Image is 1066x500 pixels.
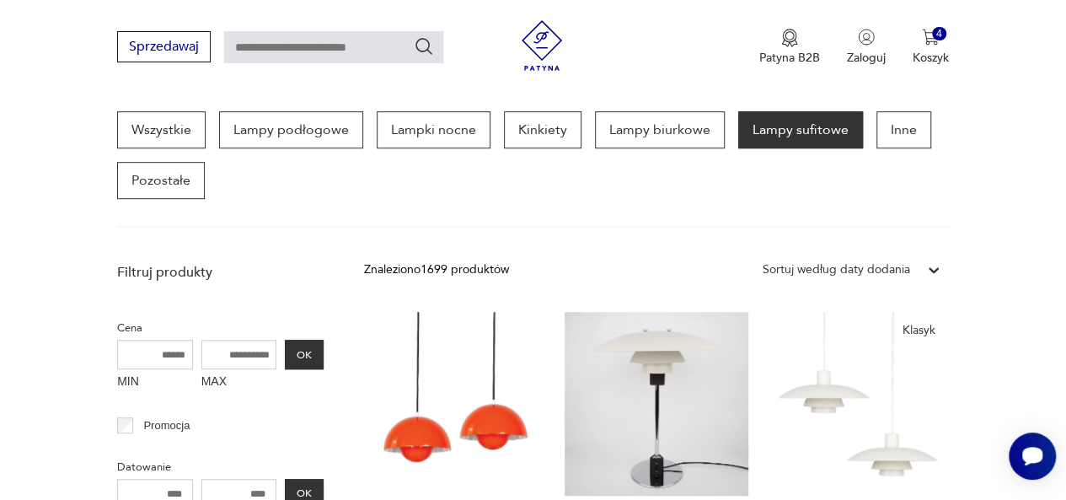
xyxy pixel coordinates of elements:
img: Ikonka użytkownika [858,29,875,46]
p: Koszyk [913,50,949,66]
p: Promocja [143,417,190,435]
a: Lampy biurkowe [595,111,725,148]
a: Inne [876,111,931,148]
p: Zaloguj [847,50,886,66]
a: Sprzedawaj [117,42,211,54]
img: Ikona koszyka [922,29,939,46]
a: Wszystkie [117,111,206,148]
p: Filtruj produkty [117,263,324,282]
button: Zaloguj [847,29,886,66]
p: Cena [117,319,324,337]
button: 4Koszyk [913,29,949,66]
a: Ikona medaluPatyna B2B [759,29,820,66]
button: Sprzedawaj [117,31,211,62]
div: Znaleziono 1699 produktów [364,261,509,279]
a: Lampki nocne [377,111,490,148]
button: Szukaj [414,36,434,56]
label: MIN [117,369,193,396]
img: Ikona medalu [781,29,798,47]
div: Sortuj według daty dodania [763,261,910,279]
div: 4 [932,27,946,41]
a: Pozostałe [117,162,205,199]
iframe: Smartsupp widget button [1009,433,1056,480]
img: Patyna - sklep z meblami i dekoracjami vintage [517,20,567,71]
a: Lampy podłogowe [219,111,363,148]
button: OK [285,340,324,369]
button: Patyna B2B [759,29,820,66]
p: Patyna B2B [759,50,820,66]
a: Kinkiety [504,111,581,148]
p: Datowanie [117,458,324,476]
label: MAX [201,369,277,396]
a: Lampy sufitowe [738,111,863,148]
